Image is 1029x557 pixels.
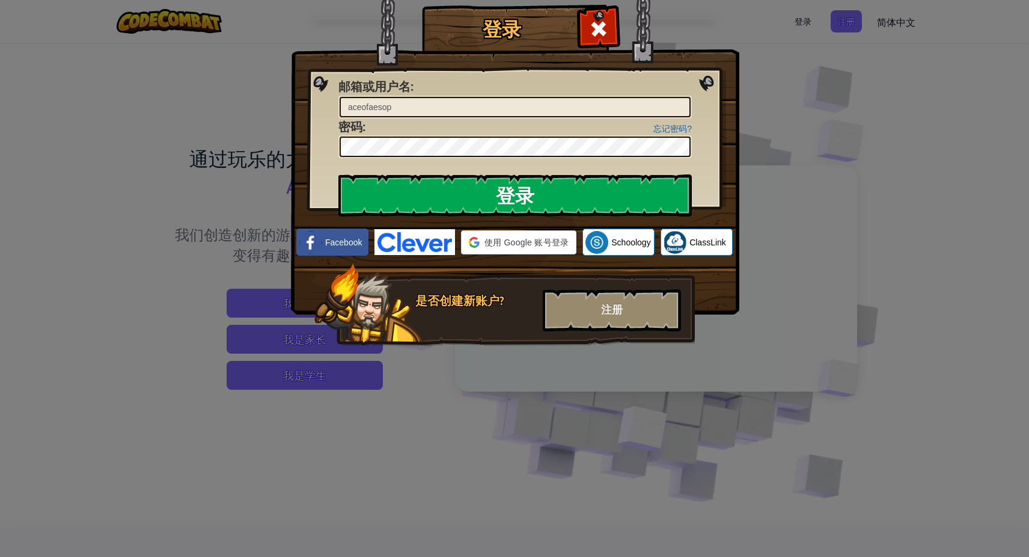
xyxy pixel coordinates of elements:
[338,78,414,96] label: :
[325,236,362,248] span: Facebook
[338,118,365,136] label: :
[338,118,362,135] span: 密码
[338,78,411,94] span: 邮箱或用户名
[664,231,686,254] img: classlink-logo-small.png
[543,289,681,331] div: 注册
[653,124,692,134] a: 忘记密码?
[484,236,569,248] span: 使用 Google 账号登录
[611,236,650,248] span: Schoology
[585,231,608,254] img: schoology.png
[299,231,322,254] img: facebook_small.png
[461,230,576,254] div: 使用 Google 账号登录
[374,229,455,255] img: clever-logo-blue.png
[689,236,726,248] span: ClassLink
[425,19,578,40] h1: 登录
[338,174,692,217] input: 登录
[415,292,536,310] div: 是否创建新账户?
